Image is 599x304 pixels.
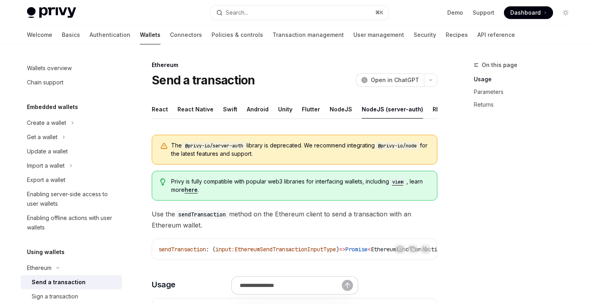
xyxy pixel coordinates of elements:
[21,275,122,289] a: Send a transaction
[175,210,229,219] code: sendTransaction
[273,25,344,44] a: Transaction management
[21,187,122,211] a: Enabling server-side access to user wallets
[160,142,168,150] svg: Warning
[474,98,578,111] a: Returns
[353,25,404,44] a: User management
[27,118,66,128] div: Create a wallet
[90,25,130,44] a: Authentication
[62,25,80,44] a: Basics
[152,73,255,87] h1: Send a transaction
[446,25,468,44] a: Recipes
[212,25,263,44] a: Policies & controls
[27,263,52,273] div: Ethereum
[510,9,541,17] span: Dashboard
[171,178,429,194] span: Privy is fully compatible with popular web3 libraries for interfacing wallets, including , learn ...
[389,178,406,186] code: viem
[375,142,420,150] code: @privy-io/node
[27,247,65,257] h5: Using wallets
[21,211,122,235] a: Enabling offline actions with user wallets
[559,6,572,19] button: Toggle dark mode
[177,100,214,119] div: React Native
[170,25,202,44] a: Connectors
[216,246,231,253] span: input
[182,142,246,150] code: @privy-io/server-auth
[27,132,57,142] div: Get a wallet
[474,73,578,86] a: Usage
[27,147,68,156] div: Update a wallet
[32,292,78,301] div: Sign a transaction
[27,161,65,170] div: Import a wallet
[231,246,235,253] span: :
[504,6,553,19] a: Dashboard
[211,6,388,20] button: Open search
[21,261,122,275] button: Toggle Ethereum section
[414,25,436,44] a: Security
[433,100,458,119] div: REST API
[158,246,206,253] span: sendTransaction
[339,246,345,253] span: =>
[330,100,352,119] div: NodeJS
[21,289,122,304] a: Sign a transaction
[226,8,248,17] div: Search...
[345,246,368,253] span: Promise
[336,246,339,253] span: )
[235,246,336,253] span: EthereumSendTransactionInputType
[160,178,166,185] svg: Tip
[27,102,78,112] h5: Embedded wallets
[21,159,122,173] button: Toggle Import a wallet section
[152,61,437,69] div: Ethereum
[32,277,86,287] div: Send a transaction
[171,141,429,158] span: The library is deprecated. We recommend integrating for the latest features and support.
[185,186,198,193] a: here
[474,86,578,98] a: Parameters
[240,277,342,294] input: Ask a question...
[278,100,292,119] div: Unity
[21,116,122,130] button: Toggle Create a wallet section
[27,63,72,73] div: Wallets overview
[371,246,482,253] span: EthereumSendTransactionResponseType
[420,244,431,254] button: Ask AI
[27,213,117,232] div: Enabling offline actions with user wallets
[27,189,117,208] div: Enabling server-side access to user wallets
[27,7,76,18] img: light logo
[395,244,405,254] button: Report incorrect code
[27,175,65,185] div: Export a wallet
[206,246,216,253] span: : (
[356,73,424,87] button: Open in ChatGPT
[302,100,320,119] div: Flutter
[477,25,515,44] a: API reference
[371,76,419,84] span: Open in ChatGPT
[140,25,160,44] a: Wallets
[389,178,406,185] a: viem
[362,100,423,119] div: NodeJS (server-auth)
[21,75,122,90] a: Chain support
[408,244,418,254] button: Copy the contents from the code block
[368,246,371,253] span: <
[447,9,463,17] a: Demo
[247,100,269,119] div: Android
[375,10,383,16] span: ⌘ K
[482,60,517,70] span: On this page
[152,208,437,231] span: Use the method on the Ethereum client to send a transaction with an Ethereum wallet.
[27,78,63,87] div: Chain support
[342,280,353,291] button: Send message
[21,144,122,159] a: Update a wallet
[27,25,52,44] a: Welcome
[21,173,122,187] a: Export a wallet
[223,100,237,119] div: Swift
[21,130,122,144] button: Toggle Get a wallet section
[152,100,168,119] div: React
[473,9,494,17] a: Support
[21,61,122,75] a: Wallets overview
